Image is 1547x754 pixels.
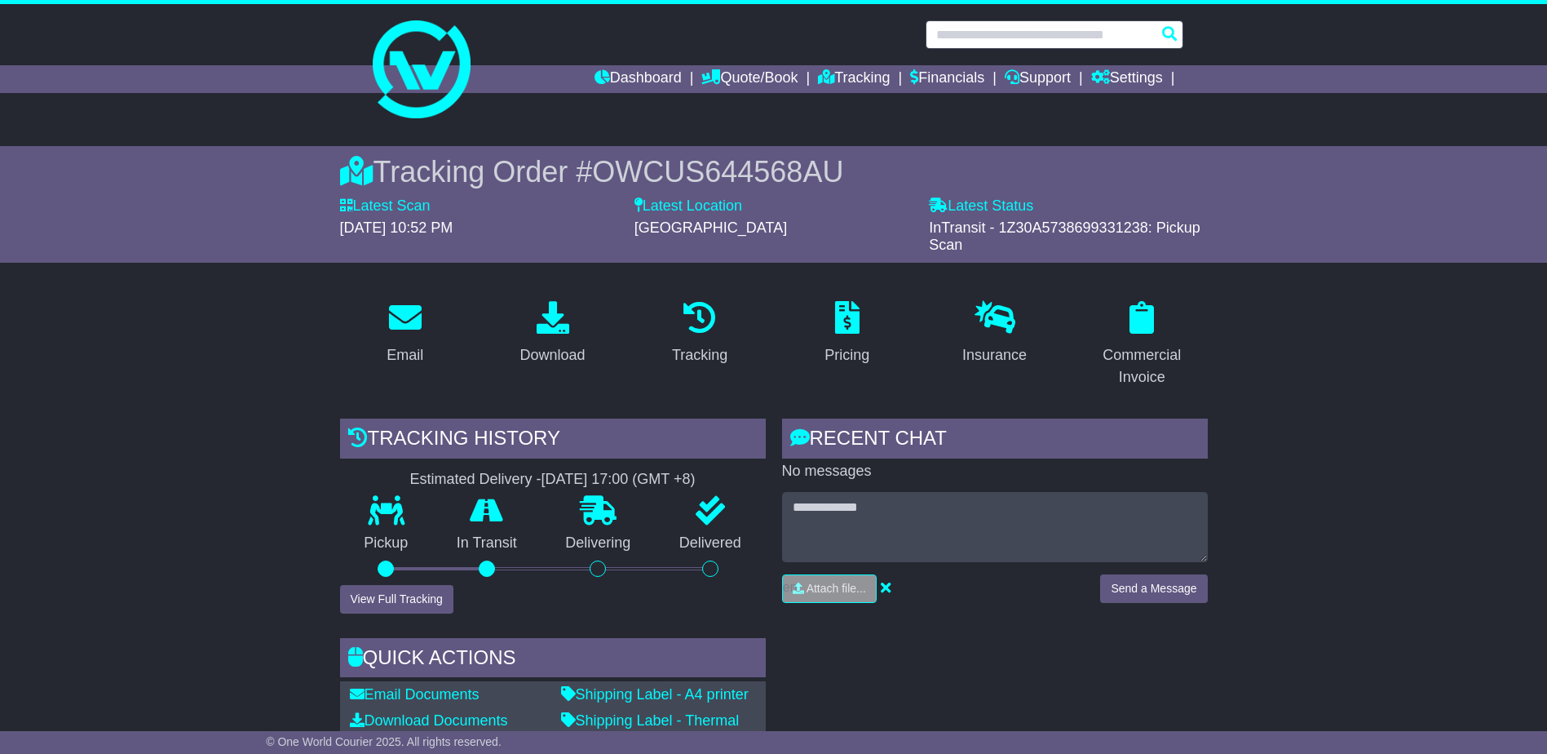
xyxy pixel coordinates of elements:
div: Download [519,344,585,366]
a: Download [509,295,595,372]
p: In Transit [432,534,541,552]
a: Download Documents [350,712,508,729]
span: OWCUS644568AU [592,155,843,188]
a: Pricing [814,295,880,372]
div: Quick Actions [340,638,766,682]
span: [GEOGRAPHIC_DATA] [634,220,787,236]
div: Estimated Delivery - [340,471,766,489]
div: Commercial Invoice [1087,344,1197,388]
p: Pickup [340,534,433,552]
span: InTransit - 1Z30A5738699331238: Pickup Scan [929,220,1200,254]
button: Send a Message [1100,574,1207,603]
div: Tracking Order # [340,154,1208,189]
a: Tracking [661,295,738,372]
a: Financials [910,65,984,93]
div: Tracking [672,344,727,366]
p: Delivering [541,534,656,552]
span: © One World Courier 2025. All rights reserved. [266,735,502,748]
p: No messages [782,463,1208,481]
p: Delivered [655,534,766,552]
div: Tracking history [340,419,766,463]
a: Email Documents [350,686,480,703]
label: Latest Scan [340,197,431,215]
button: View Full Tracking [340,585,453,614]
a: Email [376,295,434,372]
div: Email [387,344,423,366]
label: Latest Status [929,197,1033,215]
div: [DATE] 17:00 (GMT +8) [541,471,696,489]
a: Shipping Label - A4 printer [561,686,749,703]
a: Insurance [952,295,1037,372]
span: [DATE] 10:52 PM [340,220,453,236]
a: Tracking [818,65,890,93]
a: Commercial Invoice [1076,295,1208,394]
a: Quote/Book [701,65,798,93]
div: RECENT CHAT [782,419,1208,463]
a: Settings [1091,65,1163,93]
a: Shipping Label - Thermal printer [561,712,740,747]
div: Insurance [962,344,1027,366]
label: Latest Location [634,197,742,215]
div: Pricing [824,344,869,366]
a: Dashboard [594,65,682,93]
a: Support [1005,65,1071,93]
